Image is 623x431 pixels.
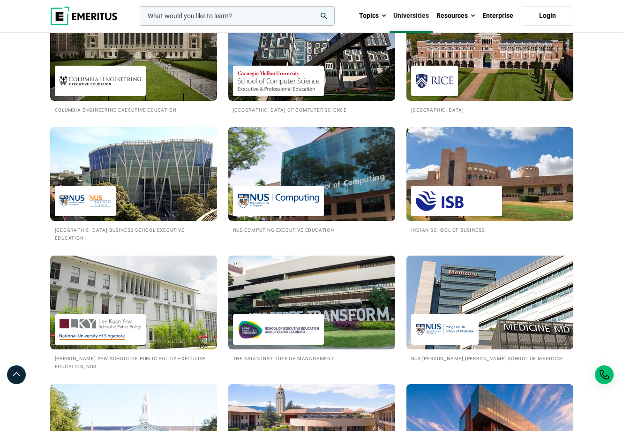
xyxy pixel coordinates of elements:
[406,256,573,349] img: Universities We Work With
[238,190,319,212] img: NUS Computing Executive Education
[406,7,573,101] img: Universities We Work With
[228,7,395,113] a: Universities We Work With Carnegie Mellon University School of Computer Science [GEOGRAPHIC_DATA]...
[60,319,141,340] img: Lee Kuan Yew School of Public Policy Executive Education, NUS
[50,7,217,113] a: Universities We Work With Columbia Engineering Executive Education Columbia Engineering Executive...
[406,127,573,234] a: Universities We Work With Indian School of Business Indian School of Business
[238,70,319,91] img: Carnegie Mellon University School of Computer Science
[406,7,573,113] a: Universities We Work With Rice University [GEOGRAPHIC_DATA]
[416,70,453,91] img: Rice University
[60,190,111,212] img: National University of Singapore Business School Executive Education
[55,226,212,242] h2: [GEOGRAPHIC_DATA] Business School Executive Education
[50,127,217,242] a: Universities We Work With National University of Singapore Business School Executive Education [G...
[416,319,474,340] img: NUS Yong Loo Lin School of Medicine
[60,70,141,91] img: Columbia Engineering Executive Education
[228,256,395,349] img: Universities We Work With
[233,226,390,234] h2: NUS Computing Executive Education
[228,256,395,362] a: Universities We Work With Asian Institute of Management The Asian Institute of Management
[522,6,573,26] a: Login
[411,106,569,113] h2: [GEOGRAPHIC_DATA]
[220,122,404,226] img: Universities We Work With
[406,127,573,221] img: Universities We Work With
[140,6,335,26] input: woocommerce-product-search-field-0
[416,190,497,212] img: Indian School of Business
[50,256,217,349] img: Universities We Work With
[228,127,395,234] a: Universities We Work With NUS Computing Executive Education NUS Computing Executive Education
[55,354,212,370] h2: [PERSON_NAME] Yew School of Public Policy Executive Education, NUS
[233,106,390,113] h2: [GEOGRAPHIC_DATA] of Computer Science
[228,7,395,101] img: Universities We Work With
[50,127,217,221] img: Universities We Work With
[55,106,212,113] h2: Columbia Engineering Executive Education
[411,354,569,362] h2: NUS [PERSON_NAME] [PERSON_NAME] School of Medicine
[50,256,217,370] a: Universities We Work With Lee Kuan Yew School of Public Policy Executive Education, NUS [PERSON_N...
[411,226,569,234] h2: Indian School of Business
[233,354,390,362] h2: The Asian Institute of Management
[406,256,573,362] a: Universities We Work With NUS Yong Loo Lin School of Medicine NUS [PERSON_NAME] [PERSON_NAME] Sch...
[238,319,319,340] img: Asian Institute of Management
[50,7,217,101] img: Universities We Work With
